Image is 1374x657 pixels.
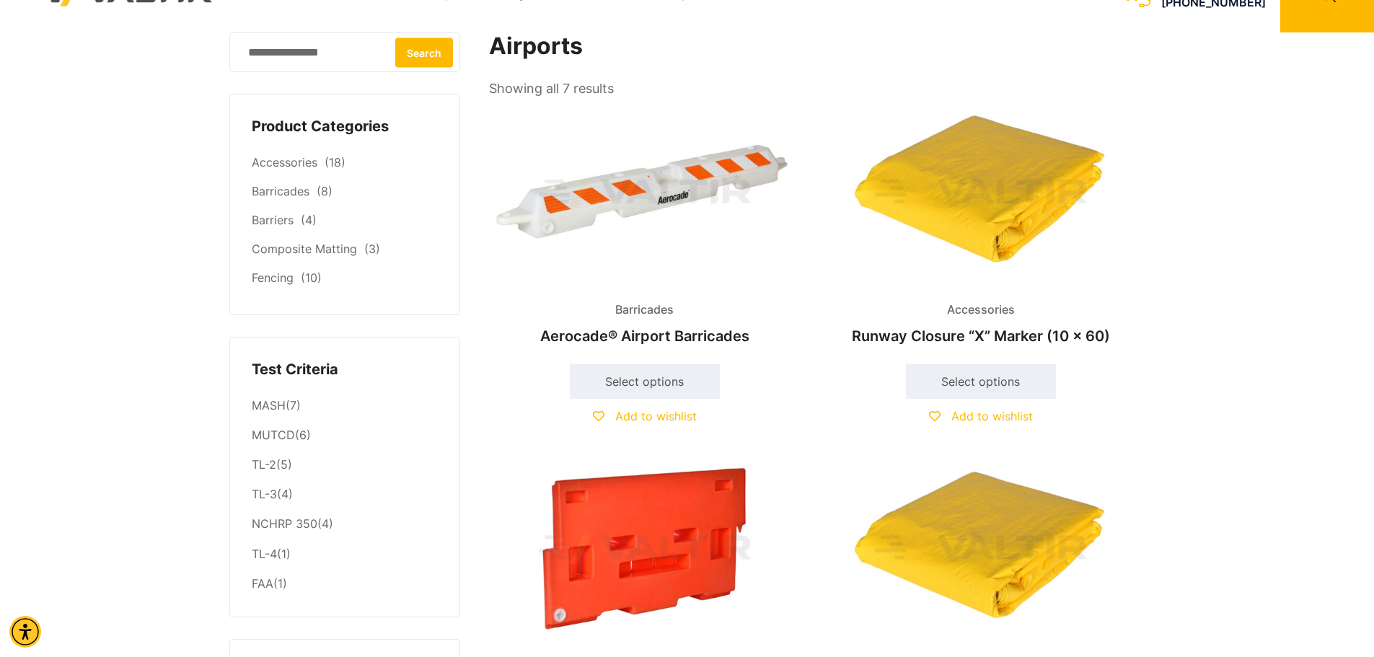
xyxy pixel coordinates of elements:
[252,421,438,451] li: (6)
[252,539,438,569] li: (1)
[364,242,380,256] span: (3)
[252,576,273,591] a: FAA
[252,569,438,595] li: (1)
[395,38,453,67] button: Search
[325,155,345,169] span: (18)
[252,213,294,227] a: Barriers
[951,409,1033,423] span: Add to wishlist
[929,409,1033,423] a: Add to wishlist
[9,616,41,648] div: Accessibility Menu
[252,270,294,285] a: Fencing
[489,100,801,287] img: A white traffic barrier with orange reflective stripes, labeled "Aerocade."
[252,516,317,531] a: NCHRP 350
[301,213,317,227] span: (4)
[252,242,357,256] a: Composite Matting
[252,155,317,169] a: Accessories
[252,480,438,510] li: (4)
[229,32,460,72] input: Search for:
[825,100,1137,287] img: Accessories
[317,184,333,198] span: (8)
[252,451,438,480] li: (5)
[604,299,684,321] span: Barricades
[593,409,697,423] a: Add to wishlist
[489,100,801,352] a: BarricadesAerocade® Airport Barricades
[301,270,322,285] span: (10)
[825,320,1137,352] h2: Runway Closure “X” Marker (10 x 60)
[615,409,697,423] span: Add to wishlist
[252,457,276,472] a: TL-2
[825,100,1137,352] a: AccessoriesRunway Closure “X” Marker (10 x 60)
[489,457,801,643] img: Barricades
[825,457,1137,643] img: Accessories
[252,398,286,413] a: MASH
[252,428,295,442] a: MUTCD
[252,116,438,138] h4: Product Categories
[489,76,614,101] p: Showing all 7 results
[906,364,1056,399] a: Select options for “Runway Closure “X” Marker (10 x 60)”
[252,184,309,198] a: Barricades
[570,364,720,399] a: Select options for “Aerocade® Airport Barricades”
[252,547,277,561] a: TL-4
[252,487,277,501] a: TL-3
[252,391,438,420] li: (7)
[252,510,438,539] li: (4)
[252,359,438,381] h4: Test Criteria
[489,32,1138,61] h1: Airports
[936,299,1026,321] span: Accessories
[489,320,801,352] h2: Aerocade® Airport Barricades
